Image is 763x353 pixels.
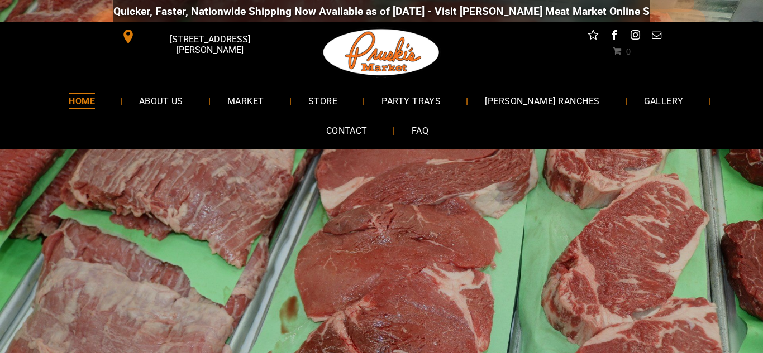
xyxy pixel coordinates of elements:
[211,86,281,115] a: MARKET
[650,28,664,45] a: email
[395,116,445,146] a: FAQ
[365,86,457,115] a: PARTY TRAYS
[138,28,282,61] span: [STREET_ADDRESS][PERSON_NAME]
[626,46,631,55] span: 0
[628,28,643,45] a: instagram
[52,86,112,115] a: HOME
[468,86,616,115] a: [PERSON_NAME] RANCHES
[627,86,700,115] a: GALLERY
[607,28,622,45] a: facebook
[321,22,442,83] img: Pruski-s+Market+HQ+Logo2-259w.png
[309,116,384,146] a: CONTACT
[586,28,600,45] a: Social network
[292,86,354,115] a: STORE
[122,86,200,115] a: ABOUT US
[113,28,284,45] a: [STREET_ADDRESS][PERSON_NAME]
